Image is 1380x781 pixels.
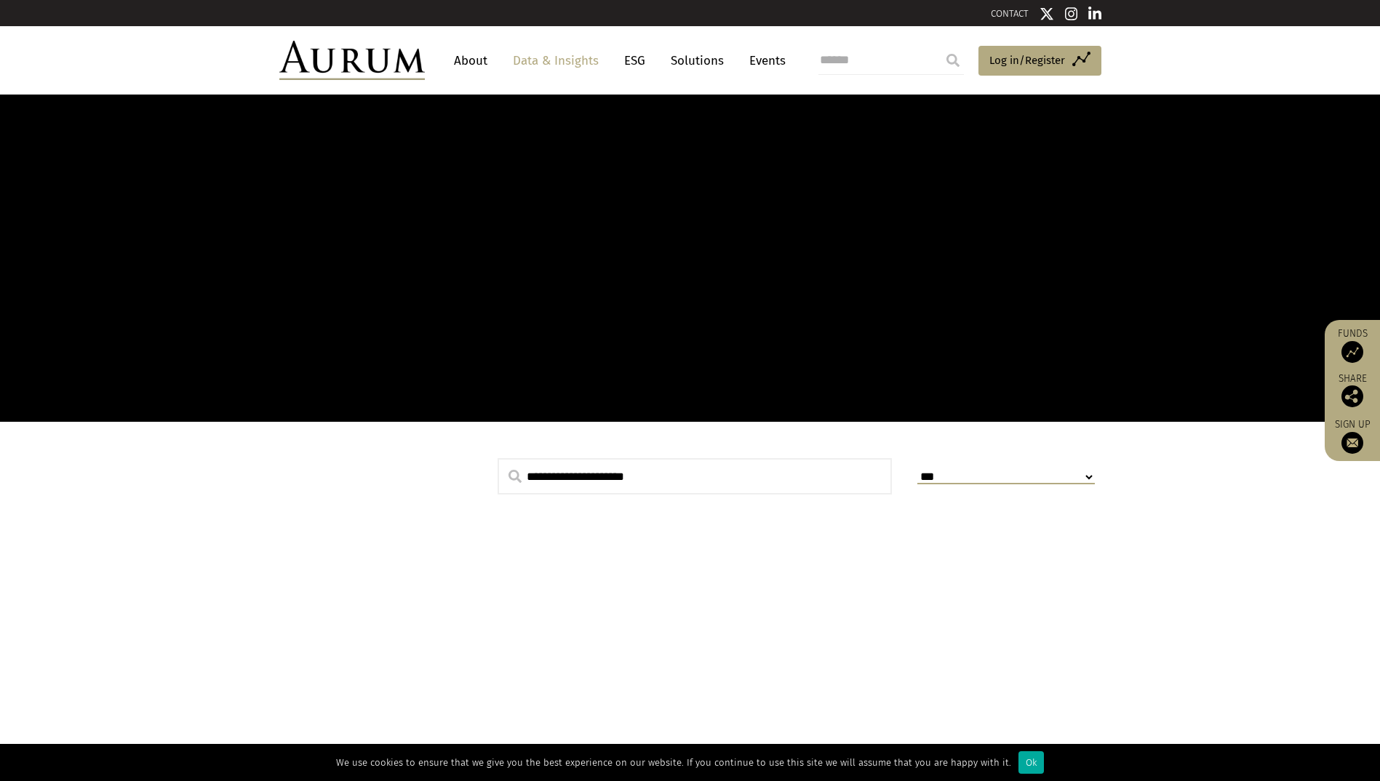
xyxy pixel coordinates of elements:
img: Access Funds [1341,341,1363,363]
img: Linkedin icon [1088,7,1101,21]
span: Log in/Register [989,52,1065,69]
a: CONTACT [991,8,1029,19]
img: Aurum [279,41,425,80]
img: Twitter icon [1040,7,1054,21]
a: Solutions [663,47,731,74]
div: Share [1332,374,1373,407]
input: Submit [938,46,968,75]
a: Events [742,47,786,74]
a: ESG [617,47,653,74]
div: Ok [1018,751,1044,774]
a: Sign up [1332,418,1373,454]
img: Instagram icon [1065,7,1078,21]
img: search.svg [508,470,522,483]
a: Funds [1332,327,1373,363]
img: Sign up to our newsletter [1341,432,1363,454]
a: About [447,47,495,74]
img: Share this post [1341,385,1363,407]
a: Log in/Register [978,46,1101,76]
a: Data & Insights [506,47,606,74]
